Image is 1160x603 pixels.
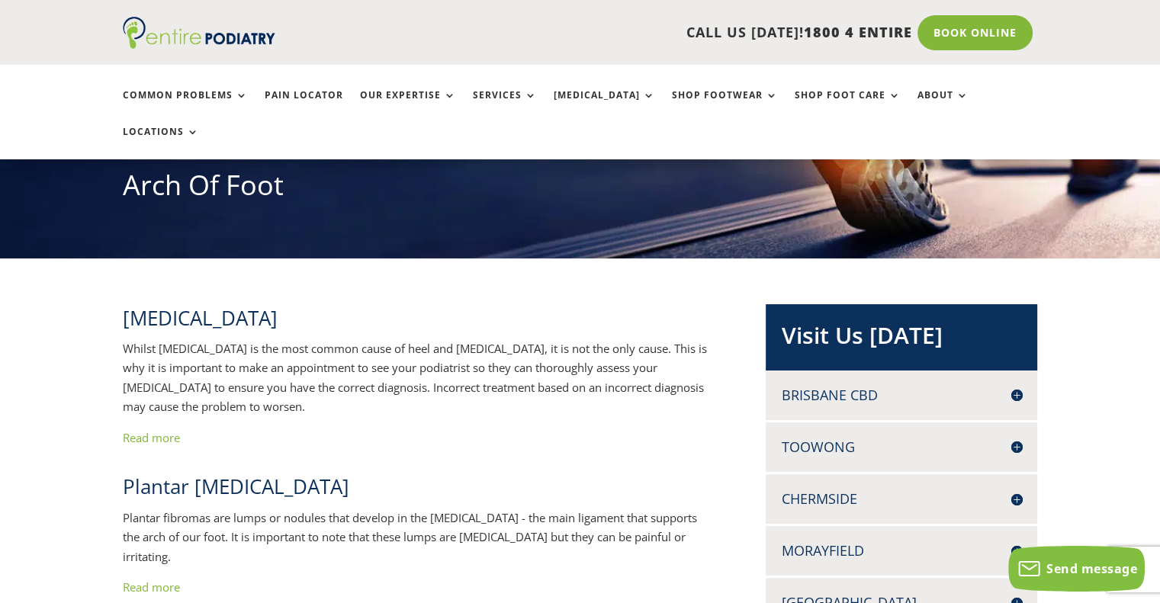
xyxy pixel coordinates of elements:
[781,386,1022,405] h4: Brisbane CBD
[123,579,180,595] a: Read more
[554,90,655,123] a: [MEDICAL_DATA]
[123,90,248,123] a: Common Problems
[781,438,1022,457] h4: Toowong
[123,166,1038,212] h1: Arch Of Foot
[804,23,912,41] span: 1800 4 ENTIRE
[360,90,456,123] a: Our Expertise
[781,541,1022,560] h4: Morayfield
[265,90,343,123] a: Pain Locator
[123,510,697,564] span: Plantar fibromas are lumps or nodules that develop in the [MEDICAL_DATA] - the main ligament that...
[917,90,969,123] a: About
[917,15,1033,50] a: Book Online
[795,90,901,123] a: Shop Foot Care
[123,17,275,49] img: logo (1)
[473,90,537,123] a: Services
[334,23,912,43] p: CALL US [DATE]!
[123,37,275,52] a: Entire Podiatry
[672,90,778,123] a: Shop Footwear
[123,341,707,415] span: Whilst [MEDICAL_DATA] is the most common cause of heel and [MEDICAL_DATA], it is not the only cau...
[123,473,349,500] span: Plantar [MEDICAL_DATA]
[123,430,180,445] a: Read more
[123,127,199,159] a: Locations
[781,489,1022,508] h4: Chermside
[1008,546,1145,592] button: Send message
[1046,560,1137,577] span: Send message
[781,319,1022,359] h2: Visit Us [DATE]
[123,304,278,332] span: [MEDICAL_DATA]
